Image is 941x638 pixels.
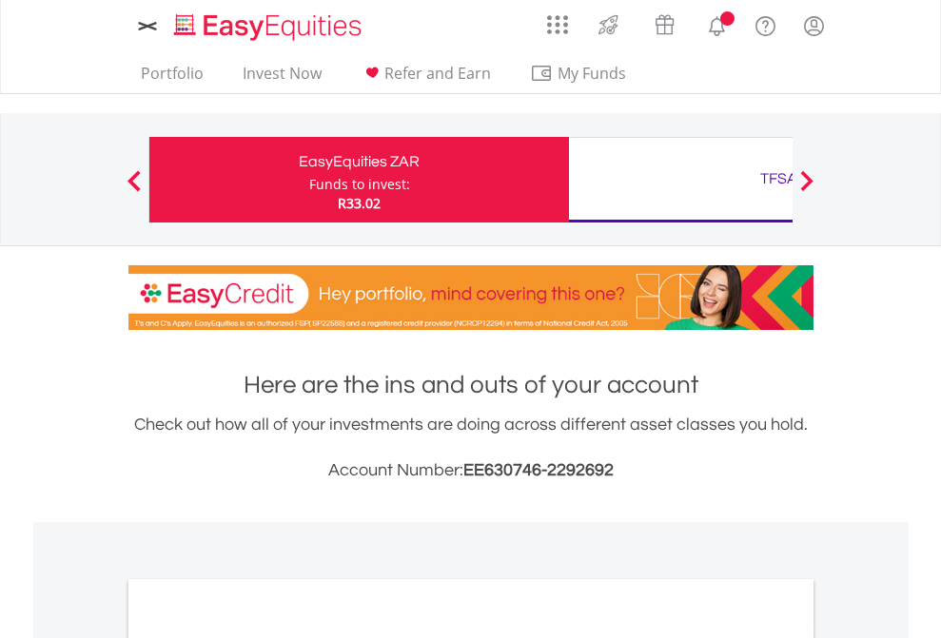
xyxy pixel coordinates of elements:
a: Portfolio [133,64,211,93]
h1: Here are the ins and outs of your account [128,368,814,402]
img: grid-menu-icon.svg [547,14,568,35]
a: Refer and Earn [353,64,499,93]
span: R33.02 [338,194,381,212]
span: EE630746-2292692 [463,461,614,479]
a: Invest Now [235,64,329,93]
img: EasyEquities_Logo.png [170,11,369,43]
img: vouchers-v2.svg [649,10,680,40]
div: EasyEquities ZAR [161,148,558,175]
button: Next [788,180,826,199]
div: Funds to invest: [309,175,410,194]
a: AppsGrid [535,5,580,35]
a: FAQ's and Support [741,5,790,43]
img: thrive-v2.svg [593,10,624,40]
a: Vouchers [637,5,693,40]
a: Notifications [693,5,741,43]
a: Home page [167,5,369,43]
img: EasyCredit Promotion Banner [128,265,814,330]
h3: Account Number: [128,457,814,484]
span: My Funds [530,61,655,86]
a: My Profile [790,5,838,47]
button: Previous [115,180,153,199]
div: Check out how all of your investments are doing across different asset classes you hold. [128,412,814,484]
span: Refer and Earn [384,63,491,84]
